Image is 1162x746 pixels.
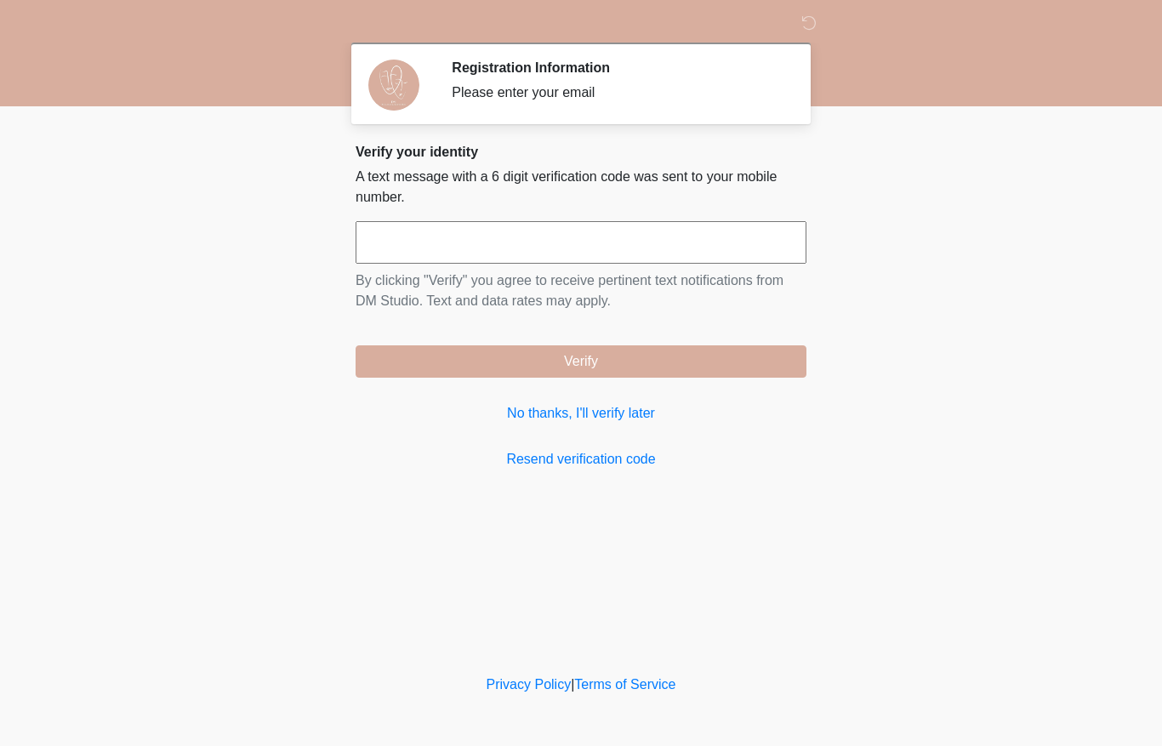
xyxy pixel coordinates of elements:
img: DM Studio Logo [339,13,361,34]
a: Privacy Policy [487,677,572,692]
p: By clicking "Verify" you agree to receive pertinent text notifications from DM Studio. Text and d... [356,270,806,311]
img: Agent Avatar [368,60,419,111]
p: A text message with a 6 digit verification code was sent to your mobile number. [356,167,806,208]
a: Resend verification code [356,449,806,470]
div: Please enter your email [452,83,781,103]
a: Terms of Service [574,677,675,692]
a: | [571,677,574,692]
a: No thanks, I'll verify later [356,403,806,424]
h2: Registration Information [452,60,781,76]
h2: Verify your identity [356,144,806,160]
button: Verify [356,345,806,378]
